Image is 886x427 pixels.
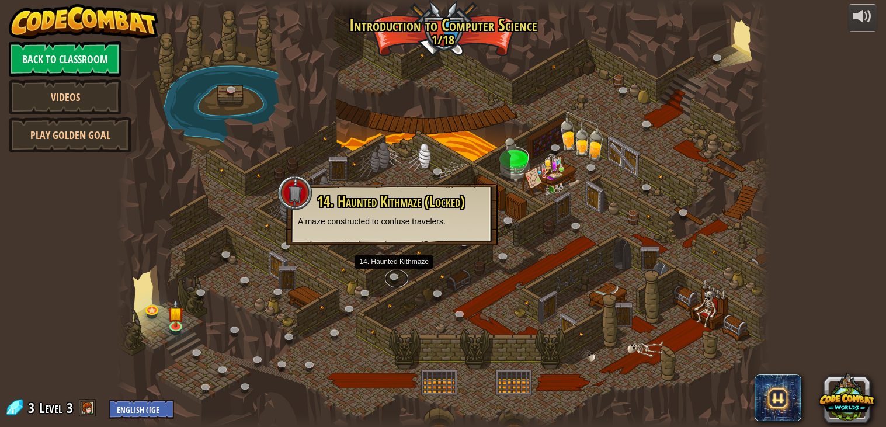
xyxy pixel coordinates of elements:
a: Play Golden Goal [9,117,131,152]
span: Level [39,398,62,418]
a: Videos [9,79,121,114]
img: CodeCombat - Learn how to code by playing a game [9,4,158,39]
p: A maze constructed to confuse travelers. [298,216,486,227]
a: Back to Classroom [9,41,121,77]
button: Adjust volume [848,4,877,32]
span: 3 [67,398,73,417]
span: 3 [28,398,38,417]
span: 14. Haunted Kithmaze (Locked) [317,192,465,211]
img: level-banner-started.png [168,299,184,327]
